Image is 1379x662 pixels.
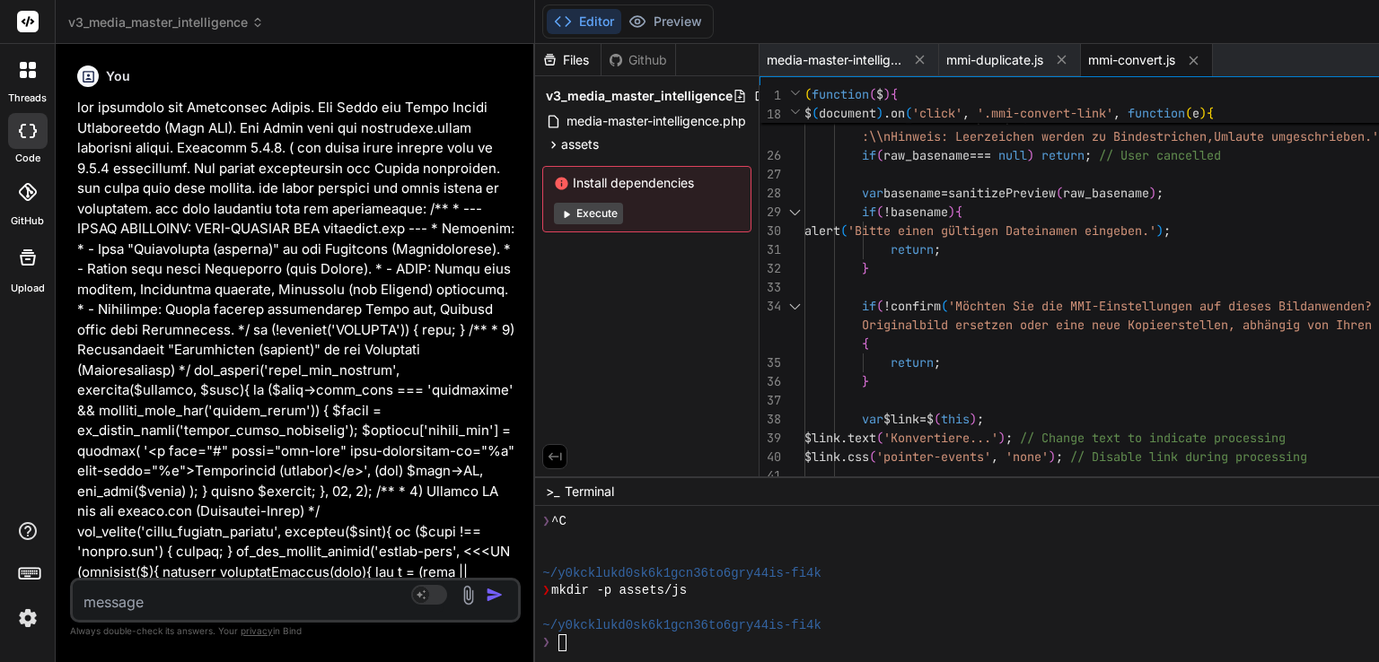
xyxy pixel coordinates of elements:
span: , [1113,105,1120,121]
div: 31 [760,240,781,259]
span: ( [876,430,883,446]
span: ) [1049,449,1056,465]
span: 'click' [912,105,962,121]
span: } [862,373,869,389]
span: var [862,411,883,427]
span: ! [883,298,891,314]
span: ~/y0kcklukd0sk6k1gcn36to6gry44is-fi4k [542,565,821,582]
span: , [962,105,970,121]
span: :\\nHinweis: Leerzeichen werden zu Bindestrichen, [862,128,1214,144]
span: mmi-duplicate.js [946,51,1043,69]
span: mkdir -p assets/js [551,582,687,599]
div: 40 [760,448,781,466]
span: return [1041,147,1085,163]
span: ; [934,241,941,257]
span: css [848,449,869,465]
div: 26 [760,146,781,165]
span: ❯ [542,582,551,599]
span: ) [1199,105,1207,121]
span: // Disable link during processing [1070,449,1307,465]
h6: You [106,67,130,85]
span: ) [948,204,955,220]
p: Always double-check its answers. Your in Bind [70,623,521,640]
span: ; [934,354,941,370]
span: ) [1149,185,1156,201]
span: ( [840,222,848,239]
span: v3_media_master_intelligence [546,87,733,105]
span: raw_basename [1063,185,1149,201]
div: 28 [760,184,781,203]
span: ( [869,86,876,102]
span: mmi-convert.js [1088,51,1175,69]
span: ; [1006,430,1013,446]
span: function [1128,105,1185,121]
span: ; [1085,147,1092,163]
span: v3_media_master_intelligence [68,13,264,31]
span: ( [804,86,812,102]
span: $link [883,411,919,427]
span: ( [934,411,941,427]
div: 39 [760,429,781,448]
div: 35 [760,353,781,372]
span: ) [1027,147,1034,163]
span: = [941,185,948,201]
span: assets [561,135,599,153]
span: $ [804,105,812,121]
span: . [840,449,848,465]
span: confirm [891,298,941,314]
span: >_ [546,483,559,501]
span: 18 [760,105,781,124]
span: ❯ [542,513,551,530]
span: $ [876,86,883,102]
span: ! [883,204,891,220]
span: // Change text to indicate processing [1020,430,1286,446]
span: $link [804,449,840,465]
button: Editor [547,9,621,34]
span: ❯ [542,634,551,651]
div: 32 [760,259,781,278]
span: ) [883,86,891,102]
span: ( [941,298,948,314]
span: 'Möchten Sie die MMI-Einstellungen auf dieses Bild [948,298,1307,314]
span: ( [876,298,883,314]
span: // User cancelled [1099,147,1221,163]
span: Terminal [565,483,614,501]
span: this [941,411,970,427]
span: { [955,204,962,220]
span: Umlaute umgeschrieben.' [1214,128,1379,144]
div: 41 [760,466,781,485]
span: ) [1156,222,1164,239]
span: Originalbild ersetzen oder eine neue Kopie [862,317,1164,333]
span: ; [1056,449,1063,465]
span: null [998,147,1027,163]
span: var [862,185,883,201]
button: Preview [621,9,709,34]
span: ) [876,105,883,121]
span: if [862,147,876,163]
span: ~/y0kcklukd0sk6k1gcn36to6gry44is-fi4k [542,617,821,634]
span: document [819,105,876,121]
span: = [919,411,927,427]
img: icon [486,586,504,604]
div: 36 [760,372,781,391]
div: 34 [760,297,781,316]
span: { [891,86,898,102]
span: 1 [760,86,781,105]
span: ) [998,430,1006,446]
span: alert [804,222,840,239]
div: 38 [760,410,781,429]
span: ( [876,147,883,163]
span: ( [812,105,819,121]
span: ( [905,105,912,121]
img: attachment [458,585,479,605]
span: ) [970,411,977,427]
span: media-master-intelligence.php [767,51,901,69]
div: Click to collapse the range. [783,203,806,222]
span: $link [804,430,840,446]
span: $ [927,411,934,427]
span: { [862,335,869,352]
div: 37 [760,391,781,410]
label: Upload [11,281,45,296]
div: Click to collapse the range. [783,297,806,316]
span: function [812,86,869,102]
